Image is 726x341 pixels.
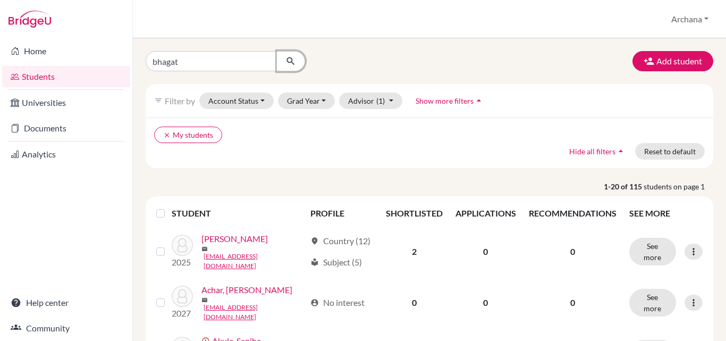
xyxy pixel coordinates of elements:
[172,286,193,307] img: Achar, Pranav Swaroop
[416,96,474,105] span: Show more filters
[310,298,319,307] span: account_circle
[569,147,615,156] span: Hide all filters
[629,238,676,265] button: See more
[376,96,385,105] span: (1)
[629,289,676,317] button: See more
[146,51,277,71] input: Find student by name...
[632,51,713,71] button: Add student
[310,296,365,309] div: No interest
[449,226,522,277] td: 0
[9,11,51,28] img: Bridge-U
[560,143,635,160] button: Hide all filtersarrow_drop_up
[163,131,171,139] i: clear
[172,307,193,320] p: 2027
[204,303,306,322] a: [EMAIL_ADDRESS][DOMAIN_NAME]
[529,245,617,258] p: 0
[339,93,402,109] button: Advisor(1)
[604,181,644,192] strong: 1-20 of 115
[407,93,493,109] button: Show more filtersarrow_drop_up
[172,201,305,226] th: STUDENT
[449,201,522,226] th: APPLICATIONS
[529,296,617,309] p: 0
[201,284,292,296] a: Achar, [PERSON_NAME]
[635,143,705,160] button: Reset to default
[310,256,362,269] div: Subject (5)
[2,144,130,165] a: Analytics
[2,318,130,339] a: Community
[2,66,130,87] a: Students
[310,235,370,247] div: Country (12)
[165,96,195,106] span: Filter by
[310,258,319,267] span: local_library
[449,277,522,328] td: 0
[2,40,130,62] a: Home
[379,201,449,226] th: SHORTLISTED
[154,96,163,105] i: filter_list
[310,237,319,245] span: location_on
[474,95,484,106] i: arrow_drop_up
[201,297,208,303] span: mail
[204,252,306,271] a: [EMAIL_ADDRESS][DOMAIN_NAME]
[379,277,449,328] td: 0
[2,292,130,313] a: Help center
[522,201,623,226] th: RECOMMENDATIONS
[201,246,208,252] span: mail
[615,146,626,156] i: arrow_drop_up
[644,181,713,192] span: students on page 1
[666,9,713,29] button: Archana
[379,226,449,277] td: 2
[304,201,379,226] th: PROFILE
[201,232,268,245] a: [PERSON_NAME]
[623,201,709,226] th: SEE MORE
[154,127,222,143] button: clearMy students
[199,93,274,109] button: Account Status
[172,235,193,256] img: Aaron, Ron
[278,93,335,109] button: Grad Year
[2,118,130,139] a: Documents
[172,256,193,269] p: 2025
[2,92,130,113] a: Universities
